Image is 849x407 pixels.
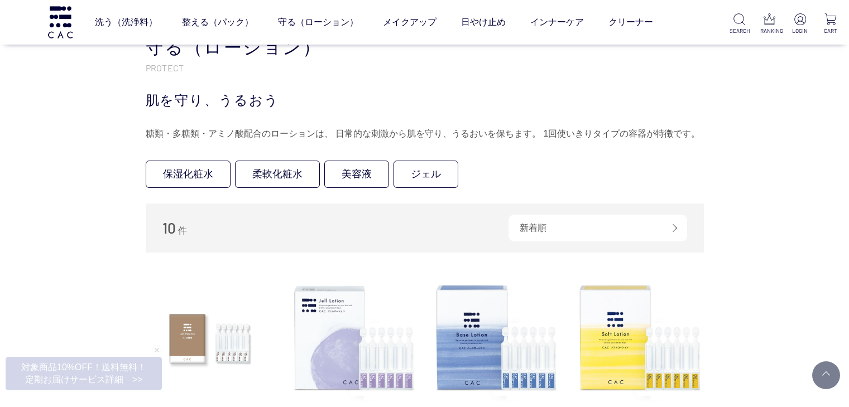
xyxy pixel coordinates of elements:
[394,161,458,188] a: ジェル
[790,27,810,35] p: LOGIN
[178,226,187,235] span: 件
[790,13,810,35] a: LOGIN
[577,275,704,402] img: ＣＡＣ ソフトローション
[760,13,780,35] a: RANKING
[821,13,840,35] a: CART
[278,7,358,38] a: 守る（ローション）
[509,215,687,241] div: 新着順
[146,90,704,110] div: 肌を守り、うるおう
[530,7,584,38] a: インナーケア
[461,7,506,38] a: 日やけ止め
[760,27,780,35] p: RANKING
[324,161,389,188] a: 美容液
[146,62,704,74] p: PROTECT
[608,7,653,38] a: クリーナー
[821,27,840,35] p: CART
[146,275,273,402] img: ＣＡＣジェル美容液 お試しサイズ（１袋）
[730,13,749,35] a: SEARCH
[289,275,416,402] img: ＣＡＣ ジェルローション
[383,7,437,38] a: メイクアップ
[730,27,749,35] p: SEARCH
[162,219,176,236] span: 10
[95,7,157,38] a: 洗う（洗浄料）
[235,161,320,188] a: 柔軟化粧水
[146,125,704,143] div: 糖類・多糖類・アミノ酸配合のローションは、 日常的な刺激から肌を守り、うるおいを保ちます。 1回使いきりタイプの容器が特徴です。
[146,161,231,188] a: 保湿化粧水
[182,7,253,38] a: 整える（パック）
[433,275,560,402] img: ＣＡＣ ベースローション
[46,6,74,38] img: logo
